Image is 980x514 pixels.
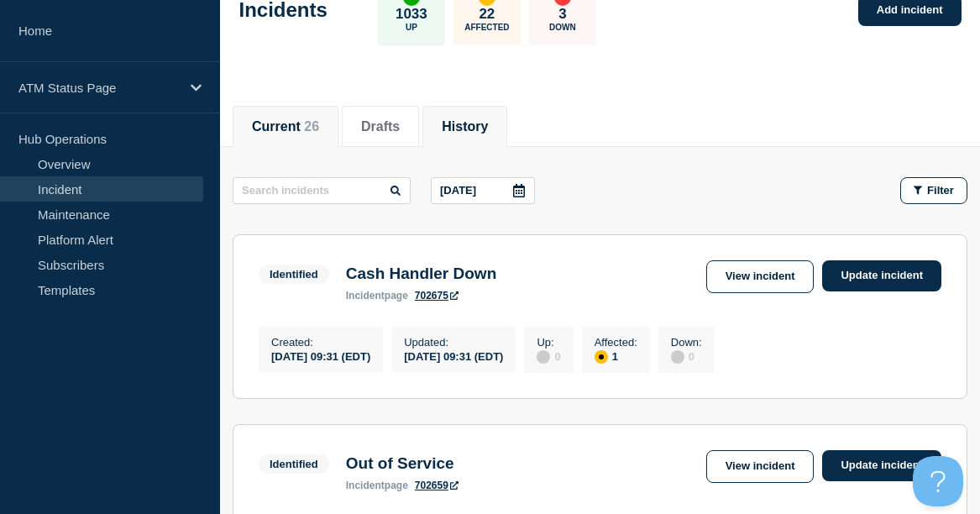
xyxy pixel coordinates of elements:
p: Up : [537,336,560,349]
p: Down [549,23,576,32]
p: Down : [671,336,702,349]
h3: Out of Service [346,454,459,473]
span: 26 [304,119,319,134]
div: [DATE] 09:31 (EDT) [271,349,370,363]
a: Update incident [822,260,941,291]
p: ATM Status Page [18,81,180,95]
div: affected [595,350,608,364]
div: 0 [671,349,702,364]
button: [DATE] [431,177,535,204]
p: 1033 [396,6,427,23]
a: 702659 [415,480,459,491]
p: [DATE] [440,184,476,197]
p: 3 [558,6,566,23]
a: Update incident [822,450,941,481]
p: page [346,290,408,302]
span: Filter [927,184,954,197]
iframe: Help Scout Beacon - Open [913,456,963,506]
span: Identified [259,265,329,284]
p: Created : [271,336,370,349]
button: History [442,119,488,134]
p: Affected [464,23,509,32]
p: Updated : [404,336,503,349]
div: disabled [537,350,550,364]
p: Up [406,23,417,32]
button: Current 26 [252,119,319,134]
a: View incident [706,260,815,293]
p: page [346,480,408,491]
button: Filter [900,177,967,204]
input: Search incidents [233,177,411,204]
div: [DATE] 09:31 (EDT) [404,349,503,363]
a: View incident [706,450,815,483]
span: Identified [259,454,329,474]
div: 1 [595,349,637,364]
div: disabled [671,350,684,364]
p: 22 [479,6,495,23]
div: 0 [537,349,560,364]
span: incident [346,480,385,491]
p: Affected : [595,336,637,349]
a: 702675 [415,290,459,302]
span: incident [346,290,385,302]
h3: Cash Handler Down [346,265,496,283]
button: Drafts [361,119,400,134]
